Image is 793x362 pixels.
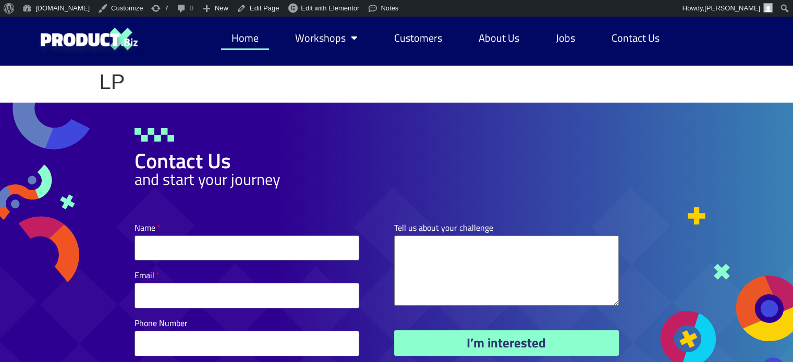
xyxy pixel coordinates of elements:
span: [PERSON_NAME] [704,4,760,12]
a: Contact Us [601,26,670,50]
label: Name [135,223,161,235]
label: Email [135,271,160,283]
a: About Us [468,26,530,50]
h1: LP [100,69,694,94]
form: Contact Form [135,223,619,356]
a: Jobs [545,26,585,50]
span: I’m interested [467,336,546,349]
a: Workshops [285,26,368,50]
h3: and start your journey [135,171,619,187]
nav: Menu [221,26,670,50]
a: Home [221,26,269,50]
h2: Contact Us [135,151,619,171]
label: Tell us about your challenge [394,223,493,235]
label: Phone Number [135,319,188,331]
a: Customers [384,26,453,50]
button: I’m interested [394,330,619,356]
span: Edit with Elementor [301,4,359,12]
